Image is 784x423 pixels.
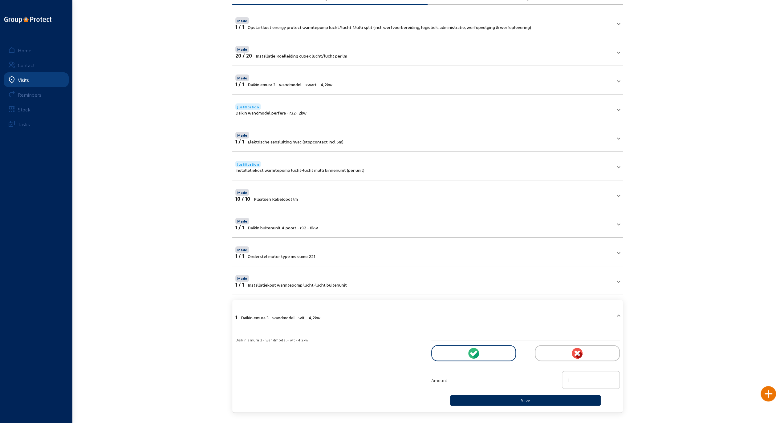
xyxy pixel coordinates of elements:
span: Made [237,219,247,223]
mat-expansion-panel-header: JustificationDaikin wandmodel perfera - r32- 2kw [232,98,623,119]
span: Made [237,190,247,195]
a: Stock [4,102,69,117]
span: 1 / 1 [235,24,244,30]
div: Home [18,47,31,53]
mat-expansion-panel-header: Made1 / 1Opstartkost energy protect warmtepomp lucht/lucht Multi split (incl. werfvoorbereiding, ... [232,12,623,33]
span: Installatie Koelleiding cupex lucht/lucht per lm [256,53,347,58]
span: Daikin buitenunit 4 poort - r32 - 8kw [248,225,318,230]
span: Made [237,18,247,23]
mat-expansion-panel-header: Made1 / 1Daikin buitenunit 4 poort - r32 - 8kw [232,213,623,234]
a: Reminders [4,87,69,102]
div: Daikin emura 3 - wandmodel - wit - 4,2kw [235,337,424,343]
span: Made [237,133,247,137]
mat-expansion-panel-header: Made20 / 20Installatie Koelleiding cupex lucht/lucht per lm [232,41,623,62]
span: 1 / 1 [235,253,244,259]
div: Tasks [18,121,30,127]
a: Tasks [4,117,69,131]
a: Contact [4,58,69,72]
span: 20 / 20 [235,53,252,58]
span: Daikin wandmodel perfera - r32- 2kw [235,110,307,115]
span: Justification [237,162,259,166]
span: Made [237,76,247,80]
mat-expansion-panel-header: 1Daikin emura 3 - wandmodel - wit - 4,2kw [232,304,623,329]
img: logo-oneline.png [4,17,51,23]
div: Contact [18,62,35,68]
span: 1 / 1 [235,224,244,230]
span: 1 [235,314,237,320]
button: Save [450,395,601,406]
span: 10 / 10 [235,196,250,202]
mat-expansion-panel-header: JustificationInstallatiekost warmtepomp lucht-lucht multi binnenunit (per unit) [232,155,623,176]
div: Reminders [18,92,41,98]
mat-expansion-panel-header: Made1 / 1Daikin emura 3 - wandmodel - zwart - 4,2kw [232,70,623,91]
span: Made [237,276,247,280]
span: 1 / 1 [235,139,244,144]
span: Plaatsen Kabelgoot lm [254,196,298,202]
span: Made [237,248,247,252]
a: Visits [4,72,69,87]
span: Daikin emura 3 - wandmodel - zwart - 4,2kw [248,82,332,87]
span: Justification [237,105,259,109]
span: Opstartkost energy protect warmtepomp lucht/lucht Multi split (incl. werfvoorbereiding, logistiek... [248,25,531,30]
span: Amount [431,378,447,383]
span: 1 / 1 [235,81,244,87]
span: Installatiekost warmtepomp lucht-lucht buitenunit [248,282,347,288]
mat-expansion-panel-header: Made1 / 1Onderstel motor type ms sumo 221 [232,241,623,262]
div: Visits [18,77,29,83]
span: 1 / 1 [235,282,244,288]
mat-expansion-panel-header: Made10 / 10Plaatsen Kabelgoot lm [232,184,623,205]
span: Daikin emura 3 - wandmodel - wit - 4,2kw [241,315,320,320]
span: Onderstel motor type ms sumo 221 [248,254,315,259]
mat-expansion-panel-header: Made1 / 1Installatiekost warmtepomp lucht-lucht buitenunit [232,270,623,291]
div: Stock [18,107,30,112]
a: Home [4,43,69,58]
span: Installatiekost warmtepomp lucht-lucht multi binnenunit (per unit) [235,167,364,173]
div: 1Daikin emura 3 - wandmodel - wit - 4,2kw [232,329,623,409]
span: Made [237,47,247,51]
mat-expansion-panel-header: Made1 / 1Elektrische aansluiting hvac (stopcontact incl 5m) [232,127,623,148]
span: Elektrische aansluiting hvac (stopcontact incl 5m) [248,139,343,144]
